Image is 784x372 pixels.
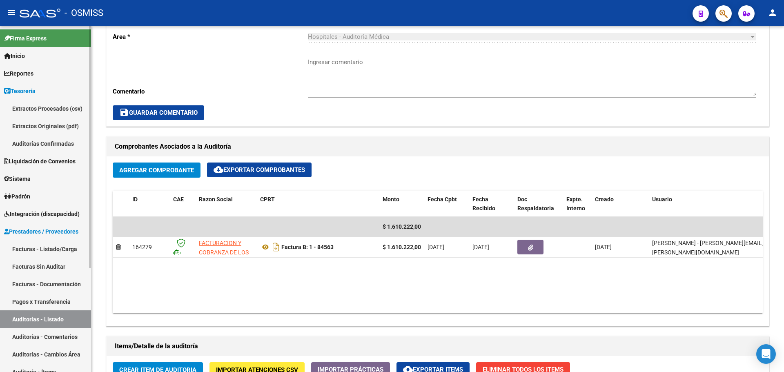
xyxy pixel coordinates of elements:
[214,165,223,174] mat-icon: cloud_download
[383,196,399,203] span: Monto
[379,191,424,218] datatable-header-cell: Monto
[4,209,80,218] span: Integración (discapacidad)
[173,196,184,203] span: CAE
[132,244,152,250] span: 164279
[308,33,389,40] span: Hospitales - Auditoría Médica
[517,196,554,212] span: Doc Respaldatoria
[119,109,198,116] span: Guardar Comentario
[383,244,421,250] strong: $ 1.610.222,00
[271,241,281,254] i: Descargar documento
[170,191,196,218] datatable-header-cell: CAE
[257,191,379,218] datatable-header-cell: CPBT
[196,191,257,218] datatable-header-cell: Razon Social
[281,244,334,250] strong: Factura B: 1 - 84563
[756,344,776,364] div: Open Intercom Messenger
[129,191,170,218] datatable-header-cell: ID
[4,227,78,236] span: Prestadores / Proveedores
[199,196,233,203] span: Razon Social
[132,196,138,203] span: ID
[514,191,563,218] datatable-header-cell: Doc Respaldatoria
[113,163,200,178] button: Agregar Comprobante
[472,244,489,250] span: [DATE]
[119,107,129,117] mat-icon: save
[566,196,585,212] span: Expte. Interno
[4,51,25,60] span: Inicio
[595,196,614,203] span: Creado
[428,244,444,250] span: [DATE]
[595,244,612,250] span: [DATE]
[199,240,249,274] span: FACTURACION Y COBRANZA DE LOS EFECTORES PUBLICOS S.E.
[207,163,312,177] button: Exportar Comprobantes
[592,191,649,218] datatable-header-cell: Creado
[428,196,457,203] span: Fecha Cpbt
[119,167,194,174] span: Agregar Comprobante
[65,4,103,22] span: - OSMISS
[563,191,592,218] datatable-header-cell: Expte. Interno
[115,340,761,353] h1: Items/Detalle de la auditoría
[472,196,495,212] span: Fecha Recibido
[469,191,514,218] datatable-header-cell: Fecha Recibido
[7,8,16,18] mat-icon: menu
[214,166,305,174] span: Exportar Comprobantes
[113,105,204,120] button: Guardar Comentario
[424,191,469,218] datatable-header-cell: Fecha Cpbt
[4,192,30,201] span: Padrón
[115,140,761,153] h1: Comprobantes Asociados a la Auditoría
[383,223,421,230] span: $ 1.610.222,00
[260,196,275,203] span: CPBT
[768,8,777,18] mat-icon: person
[4,174,31,183] span: Sistema
[113,32,308,41] p: Area *
[4,87,36,96] span: Tesorería
[652,196,672,203] span: Usuario
[113,87,308,96] p: Comentario
[4,157,76,166] span: Liquidación de Convenios
[4,69,33,78] span: Reportes
[4,34,47,43] span: Firma Express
